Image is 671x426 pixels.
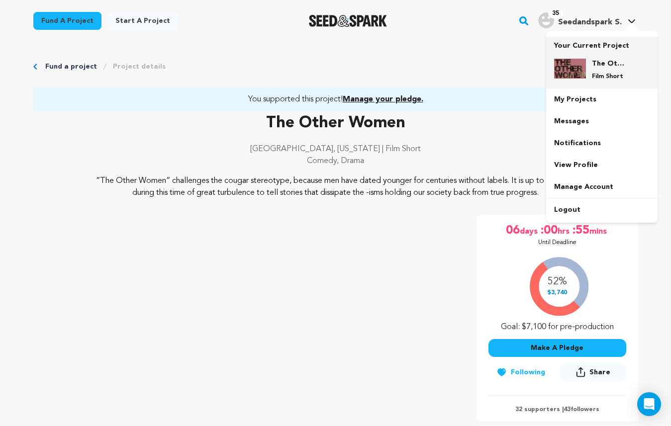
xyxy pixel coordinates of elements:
[538,12,622,28] div: Seedandspark S.'s Profile
[564,407,571,413] span: 43
[546,199,658,221] a: Logout
[589,223,609,239] span: mins
[548,8,563,18] span: 35
[572,223,589,239] span: :55
[107,12,178,30] a: Start a project
[554,37,650,51] p: Your Current Project
[33,143,638,155] p: [GEOGRAPHIC_DATA], [US_STATE] | Film Short
[546,154,658,176] a: View Profile
[309,15,387,27] img: Seed&Spark Logo Dark Mode
[94,175,577,199] p: “The Other Women” challenges the cougar stereotype, because men have dated younger for centuries ...
[546,110,658,132] a: Messages
[546,132,658,154] a: Notifications
[554,37,650,88] a: Your Current Project The Other Women Film Short
[536,10,638,28] a: Seedandspark S.'s Profile
[592,59,628,69] h4: The Other Women
[589,367,610,377] span: Share
[33,155,638,167] p: Comedy, Drama
[592,73,628,81] p: Film Short
[538,239,576,247] p: Until Deadline
[506,223,520,239] span: 06
[558,223,572,239] span: hrs
[309,15,387,27] a: Seed&Spark Homepage
[540,223,558,239] span: :00
[45,93,626,105] a: You supported this project!Manage your pledge.
[45,62,97,72] a: Fund a project
[637,392,661,416] div: Open Intercom Messenger
[33,111,638,135] p: The Other Women
[520,223,540,239] span: days
[343,95,423,103] span: Manage your pledge.
[558,18,622,26] span: Seedandspark S.
[488,339,626,357] button: Make A Pledge
[488,406,626,414] p: 32 supporters | followers
[488,363,553,381] button: Following
[560,363,626,385] span: Share
[33,62,638,72] div: Breadcrumb
[560,363,626,381] button: Share
[546,176,658,198] a: Manage Account
[113,62,166,72] a: Project details
[546,88,658,110] a: My Projects
[33,12,101,30] a: Fund a project
[554,59,586,79] img: ec5e345736d3d50a.jpg
[536,10,638,31] span: Seedandspark S.'s Profile
[538,12,554,28] img: user.png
